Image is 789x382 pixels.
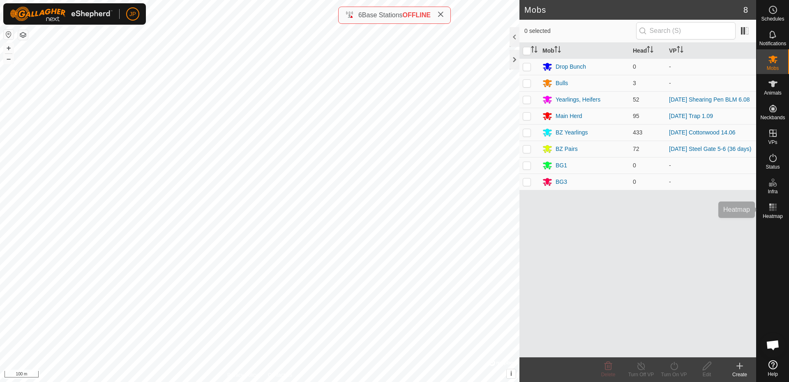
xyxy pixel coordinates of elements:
span: Infra [768,189,777,194]
span: Delete [601,372,616,377]
input: Search (S) [636,22,736,39]
div: Turn On VP [657,371,690,378]
h2: Mobs [524,5,743,15]
div: Yearlings, Heifers [556,95,600,104]
div: BG3 [556,178,567,186]
p-sorticon: Activate to sort [531,47,538,54]
span: 0 [633,162,636,169]
span: JP [129,10,136,19]
span: 95 [633,113,639,119]
div: BZ Yearlings [556,128,588,137]
div: Edit [690,371,723,378]
span: Heatmap [763,214,783,219]
p-sorticon: Activate to sort [554,47,561,54]
span: Notifications [759,41,786,46]
th: Head [630,43,666,59]
span: 0 [633,178,636,185]
th: VP [666,43,756,59]
p-sorticon: Activate to sort [647,47,653,54]
a: Help [757,357,789,380]
span: 72 [633,146,639,152]
span: OFFLINE [403,12,431,19]
td: - [666,58,756,75]
button: Reset Map [4,30,14,39]
span: Schedules [761,16,784,21]
a: [DATE] Cottonwood 14.06 [669,129,736,136]
div: Open chat [761,333,785,357]
td: - [666,157,756,174]
p-sorticon: Activate to sort [677,47,683,54]
span: 3 [633,80,636,86]
button: Map Layers [18,30,28,40]
th: Mob [539,43,630,59]
span: 433 [633,129,642,136]
button: – [4,54,14,64]
td: - [666,174,756,190]
span: 0 [633,63,636,70]
span: 52 [633,96,639,103]
span: 6 [358,12,362,19]
div: BG1 [556,161,567,170]
span: Animals [764,90,782,95]
span: 0 selected [524,27,636,35]
div: Drop Bunch [556,63,586,71]
img: Gallagher Logo [10,7,113,21]
div: Bulls [556,79,568,88]
span: Base Stations [362,12,403,19]
span: VPs [768,140,777,145]
span: Status [766,164,780,169]
button: i [507,369,516,378]
span: Mobs [767,66,779,71]
div: Create [723,371,756,378]
a: Contact Us [268,371,292,379]
span: i [510,370,512,377]
div: Turn Off VP [625,371,657,378]
span: Neckbands [760,115,785,120]
a: Privacy Policy [227,371,258,379]
div: Main Herd [556,112,582,120]
span: Help [768,372,778,377]
td: - [666,75,756,91]
a: [DATE] Steel Gate 5-6 (36 days) [669,146,752,152]
a: [DATE] Trap 1.09 [669,113,713,119]
button: + [4,43,14,53]
span: 8 [743,4,748,16]
div: BZ Pairs [556,145,578,153]
a: [DATE] Shearing Pen BLM 6.08 [669,96,750,103]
